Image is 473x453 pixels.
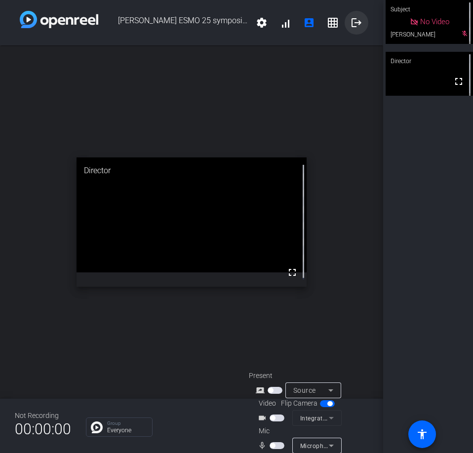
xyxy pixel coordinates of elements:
[300,442,406,450] span: Microphone Array (Realtek(R) Audio)
[20,11,98,28] img: white-gradient.svg
[77,157,307,184] div: Director
[351,17,362,29] mat-icon: logout
[286,266,298,278] mat-icon: fullscreen
[98,11,250,35] span: [PERSON_NAME] ESMO 25 symposium
[416,428,428,440] mat-icon: accessibility
[293,386,316,394] span: Source
[258,440,270,452] mat-icon: mic_none
[303,17,315,29] mat-icon: account_box
[15,417,71,441] span: 00:00:00
[249,426,348,436] div: Mic
[327,17,339,29] mat-icon: grid_on
[258,412,270,424] mat-icon: videocam_outline
[256,17,268,29] mat-icon: settings
[107,421,147,426] p: Group
[281,398,317,409] span: Flip Camera
[259,398,276,409] span: Video
[15,411,71,421] div: Not Recording
[91,421,103,433] img: Chat Icon
[256,384,268,396] mat-icon: screen_share_outline
[107,427,147,433] p: Everyone
[274,11,297,35] button: signal_cellular_alt
[386,52,473,71] div: Director
[420,17,449,26] span: No Video
[249,371,348,381] div: Present
[453,75,465,87] mat-icon: fullscreen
